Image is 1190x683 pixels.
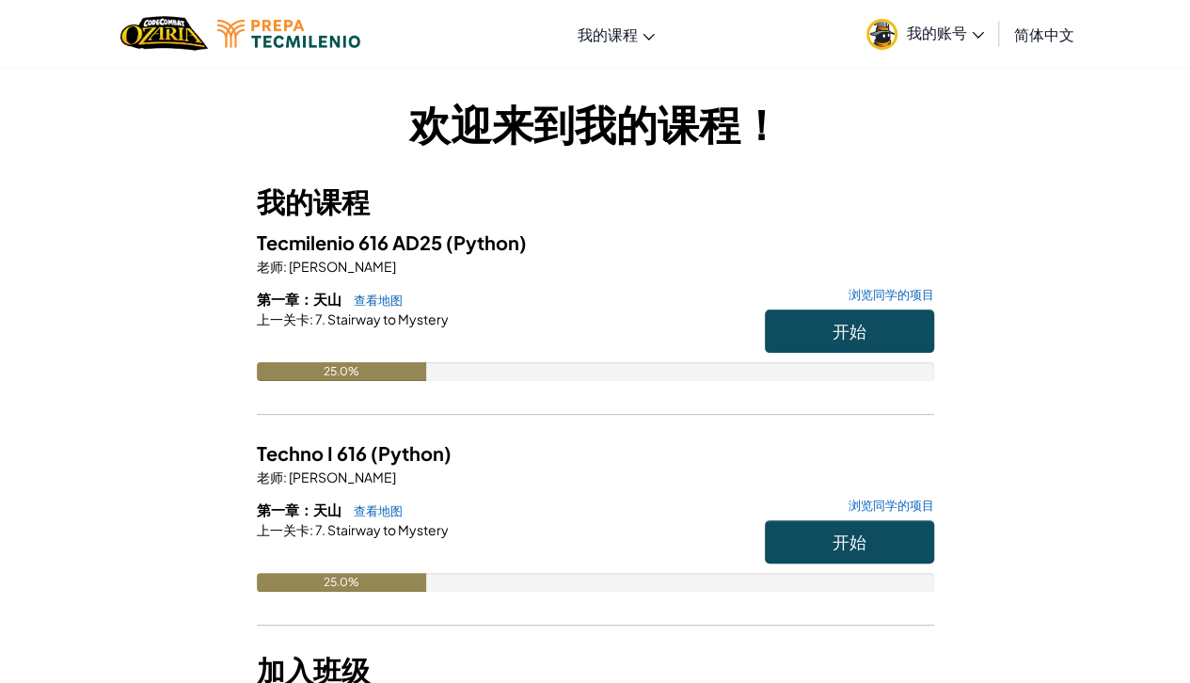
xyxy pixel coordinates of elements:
[120,14,208,53] a: Ozaria by CodeCombat logo
[257,310,309,327] span: 上一关卡
[833,531,866,552] span: 开始
[283,469,287,485] span: :
[287,469,396,485] span: [PERSON_NAME]
[325,521,449,538] span: Stairway to Mystery
[839,500,934,512] a: 浏览同学的项目
[568,8,664,59] a: 我的课程
[578,24,638,44] span: 我的课程
[257,500,344,518] span: 第一章：天山
[344,503,403,518] a: 查看地图
[257,258,283,275] span: 老师
[446,230,527,254] span: (Python)
[371,441,452,465] span: (Python)
[257,94,934,152] h1: 欢迎来到我的课程！
[344,293,403,308] a: 查看地图
[309,521,313,538] span: :
[257,181,934,223] h3: 我的课程
[1014,24,1074,44] span: 简体中文
[309,310,313,327] span: :
[257,441,371,465] span: Techno I 616
[839,289,934,301] a: 浏览同学的项目
[1005,8,1084,59] a: 简体中文
[765,310,934,353] button: 开始
[907,23,984,42] span: 我的账号
[765,520,934,564] button: 开始
[857,4,993,63] a: 我的账号
[257,362,426,381] div: 25.0%
[120,14,208,53] img: Home
[313,521,325,538] span: 7.
[257,573,426,592] div: 25.0%
[833,320,866,341] span: 开始
[287,258,396,275] span: [PERSON_NAME]
[866,19,897,50] img: avatar
[257,230,446,254] span: Tecmilenio 616 AD25
[217,20,360,48] img: Tecmilenio logo
[313,310,325,327] span: 7.
[257,290,344,308] span: 第一章：天山
[283,258,287,275] span: :
[325,310,449,327] span: Stairway to Mystery
[257,521,309,538] span: 上一关卡
[257,469,283,485] span: 老师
